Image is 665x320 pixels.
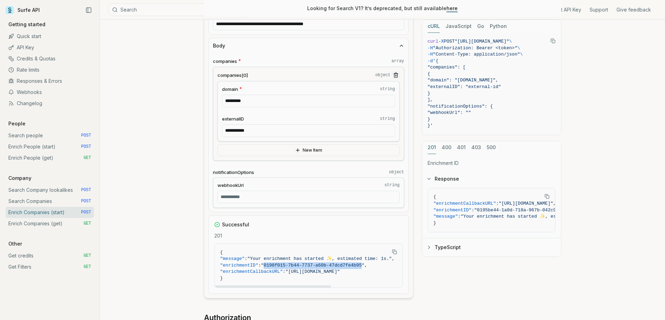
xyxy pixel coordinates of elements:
[213,169,254,176] span: notificationOptions
[380,86,395,92] code: string
[428,58,433,64] span: -d
[6,53,94,64] a: Credits & Quotas
[428,160,555,167] p: Enrichment ID
[428,123,433,128] span: }'
[214,221,403,228] div: Successful
[434,194,436,199] span: {
[222,86,238,93] span: domain
[6,21,48,28] p: Getting started
[392,71,400,79] button: Remove Item
[209,38,408,53] button: Body
[6,240,25,247] p: Other
[458,214,461,219] span: :
[461,214,624,219] span: "Your enrichment has started ✨, estimated time: 2 seconds."
[6,152,94,163] a: Enrich People (get) GET
[380,116,395,122] code: string
[487,141,496,154] button: 500
[220,256,245,261] span: "message"
[428,97,433,102] span: ],
[433,52,520,57] span: "Content-Type: application/json"
[6,130,94,141] a: Search people POST
[428,91,430,96] span: }
[438,39,444,44] span: -X
[517,45,520,51] span: \
[422,188,561,238] div: Response
[213,58,237,65] span: companies
[433,45,517,51] span: "Authorization: Bearer <token>"
[471,141,481,154] button: 403
[457,141,466,154] button: 401
[392,256,394,261] span: ,
[83,5,94,15] button: Collapse Sidebar
[81,210,91,215] span: POST
[428,104,493,109] span: "notificationOptions": {
[554,6,581,13] a: Get API Key
[220,250,223,255] span: {
[474,208,578,213] span: "0195be44-1a0d-718a-967b-042c9d17ffd7"
[389,247,400,257] button: Copy Text
[6,141,94,152] a: Enrich People (start) POST
[81,198,91,204] span: POST
[6,261,94,272] a: Get Filters GET
[428,117,430,122] span: }
[214,232,403,239] p: 201
[247,256,392,261] span: "Your enrichment has started ✨, estimated time: 1s."
[428,141,436,154] button: 201
[428,65,466,70] span: "companies": [
[455,39,509,44] span: "[URL][DOMAIN_NAME]"
[499,201,553,206] span: "[URL][DOMAIN_NAME]"
[286,269,340,274] span: "[URL][DOMAIN_NAME]"
[433,58,438,64] span: '{
[428,71,430,77] span: {
[217,72,248,79] span: companies[0]
[6,218,94,229] a: Enrich Companies (get) GET
[520,52,523,57] span: \
[428,110,471,115] span: "webhookUrl": ""
[81,144,91,150] span: POST
[490,20,507,33] button: Python
[590,6,608,13] a: Support
[6,42,94,53] a: API Key
[384,182,399,188] code: string
[83,253,91,259] span: GET
[428,45,433,51] span: -H
[6,64,94,75] a: Rate limits
[6,5,40,15] a: Surfe API
[83,264,91,270] span: GET
[245,256,247,261] span: :
[434,201,496,206] span: "enrichmentCallbackURL"
[477,20,484,33] button: Go
[222,116,244,122] span: externalID
[428,84,501,89] span: "externalID": "external-id"
[428,78,498,83] span: "domain": "[DOMAIN_NAME]",
[434,208,472,213] span: "enrichmentID"
[434,220,436,226] span: }
[6,31,94,42] a: Quick start
[6,184,94,196] a: Search Company lookalikes POST
[422,238,561,256] button: TypeScript
[6,207,94,218] a: Enrich Companies (start) POST
[6,175,34,182] p: Company
[428,20,440,33] button: cURL
[220,269,283,274] span: "enrichmentCallbackURL"
[81,187,91,193] span: POST
[428,52,433,57] span: -H
[283,269,286,274] span: :
[83,221,91,226] span: GET
[217,144,400,156] button: New Item
[217,182,244,189] span: webhookUrl
[444,39,455,44] span: POST
[81,133,91,138] span: POST
[6,98,94,109] a: Changelog
[220,263,258,268] span: "enrichmentID"
[472,208,474,213] span: :
[6,250,94,261] a: Get credits GET
[434,214,458,219] span: "message"
[445,20,472,33] button: JavaScript
[442,141,451,154] button: 400
[307,5,458,12] p: Looking for Search V1? It’s deprecated, but still available
[616,6,651,13] a: Give feedback
[542,191,552,202] button: Copy Text
[261,263,364,268] span: "0198f015-7b44-7737-a60b-47dcd7fe4b95"
[553,201,556,206] span: ,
